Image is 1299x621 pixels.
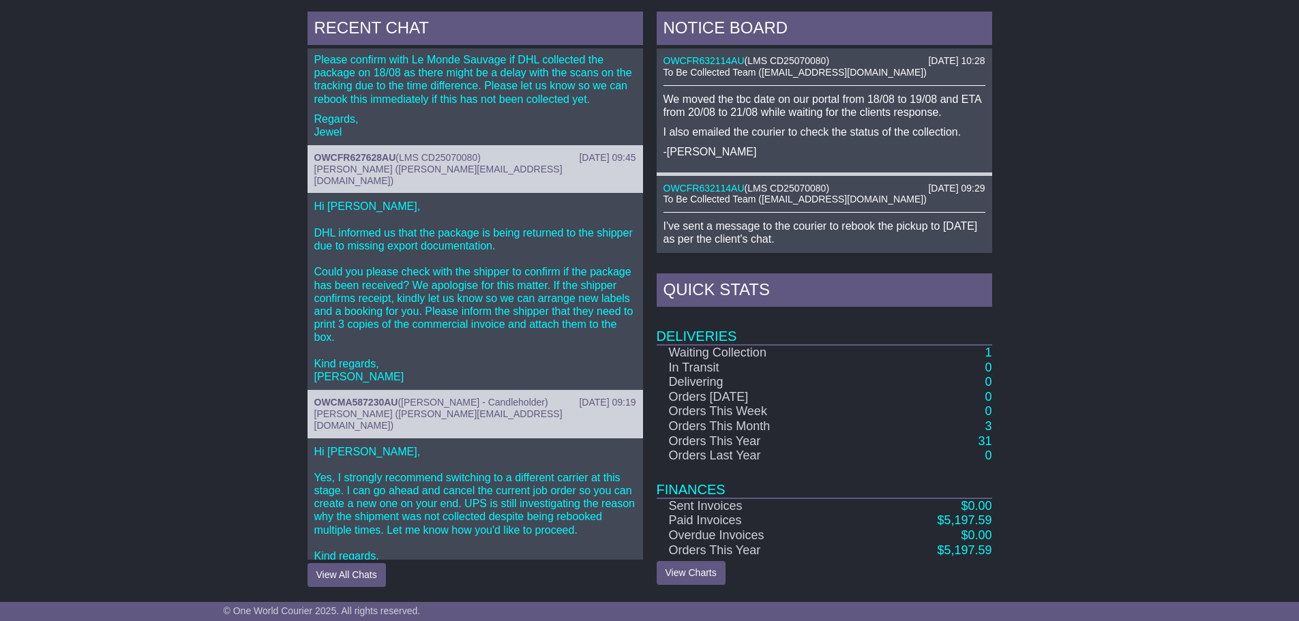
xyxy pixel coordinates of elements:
p: Please confirm with Le Monde Sauvage if DHL collected the package on 18/08 as there might be a de... [314,53,636,106]
a: OWCFR627628AU [314,152,396,163]
span: © One World Courier 2025. All rights reserved. [224,605,421,616]
span: 0.00 [968,528,991,542]
p: Regards, Jewel [314,112,636,138]
p: Hi [PERSON_NAME], DHL informed us that the package is being returned to the shipper due to missin... [314,200,636,383]
span: [PERSON_NAME] ([PERSON_NAME][EMAIL_ADDRESS][DOMAIN_NAME]) [314,164,563,186]
td: Orders [DATE] [657,390,868,405]
td: Overdue Invoices [657,528,868,543]
a: 0 [985,404,991,418]
span: To Be Collected Team ([EMAIL_ADDRESS][DOMAIN_NAME]) [663,194,927,205]
div: ( ) [314,152,636,164]
a: 0 [985,375,991,389]
p: I also emailed the courier to check the status of the collection. [663,125,985,138]
div: [DATE] 09:19 [579,397,636,408]
a: 0 [985,449,991,462]
a: 0 [985,390,991,404]
td: Orders This Year [657,434,868,449]
a: $0.00 [961,499,991,513]
div: [DATE] 10:28 [928,55,985,67]
div: [DATE] 09:29 [928,183,985,194]
span: 5,197.59 [944,513,991,527]
p: Hi [PERSON_NAME], Yes, I strongly recommend switching to a different carrier at this stage. I can... [314,445,636,576]
span: LMS CD25070080 [747,55,826,66]
a: 0 [985,361,991,374]
div: ( ) [314,397,636,408]
a: 31 [978,434,991,448]
a: OWCMA587230AU [314,397,398,408]
td: Finances [657,464,992,498]
p: -[PERSON_NAME] [663,253,985,266]
button: View All Chats [308,563,386,587]
div: ( ) [663,55,985,67]
div: RECENT CHAT [308,12,643,48]
p: -[PERSON_NAME] [663,145,985,158]
td: Waiting Collection [657,345,868,361]
td: Deliveries [657,310,992,345]
a: $5,197.59 [937,543,991,557]
a: 1 [985,346,991,359]
td: In Transit [657,361,868,376]
a: View Charts [657,561,726,585]
td: Orders This Month [657,419,868,434]
a: OWCFR632114AU [663,55,745,66]
span: 0.00 [968,499,991,513]
span: LMS CD25070080 [747,183,826,194]
p: We moved the tbc date on our portal from 18/08 to 19/08 and ETA from 20/08 to 21/08 while waiting... [663,93,985,119]
div: NOTICE BOARD [657,12,992,48]
div: [DATE] 09:45 [579,152,636,164]
span: [PERSON_NAME] ([PERSON_NAME][EMAIL_ADDRESS][DOMAIN_NAME]) [314,408,563,431]
div: Quick Stats [657,273,992,310]
span: To Be Collected Team ([EMAIL_ADDRESS][DOMAIN_NAME]) [663,67,927,78]
td: Sent Invoices [657,498,868,514]
td: Paid Invoices [657,513,868,528]
span: [PERSON_NAME] - Candleholder [401,397,545,408]
a: OWCFR632114AU [663,183,745,194]
div: ( ) [663,183,985,194]
a: 3 [985,419,991,433]
a: $5,197.59 [937,513,991,527]
span: 5,197.59 [944,543,991,557]
a: $0.00 [961,528,991,542]
p: I've sent a message to the courier to rebook the pickup to [DATE] as per the client's chat. [663,219,985,245]
td: Orders Last Year [657,449,868,464]
td: Orders This Year [657,543,868,558]
span: LMS CD25070080 [399,152,477,163]
td: Orders This Week [657,404,868,419]
td: Delivering [657,375,868,390]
